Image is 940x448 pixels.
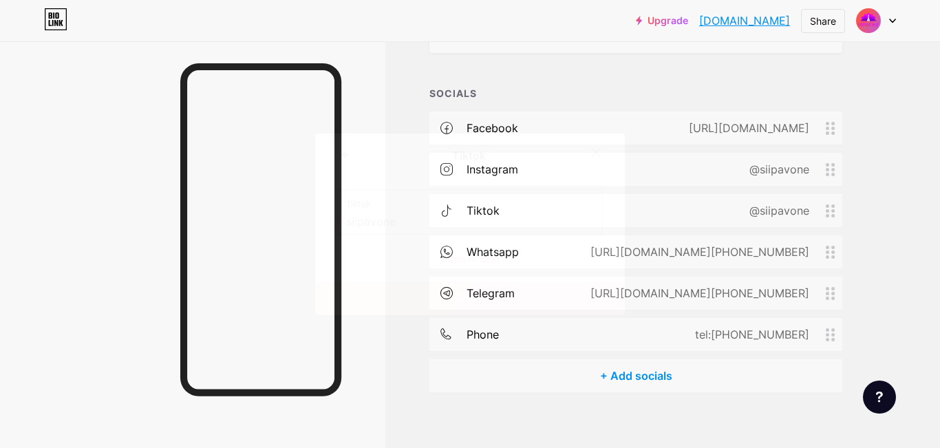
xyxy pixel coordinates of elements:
[346,190,594,211] label: Tiktok
[346,211,594,234] input: TikTok username
[455,292,486,304] span: Save
[337,251,603,266] div: Remove icon
[354,147,584,164] div: Tiktok
[315,282,625,315] button: Save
